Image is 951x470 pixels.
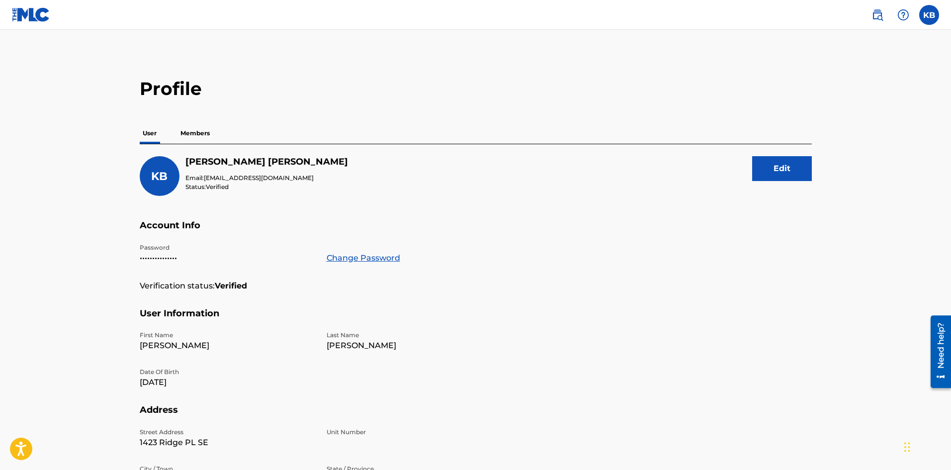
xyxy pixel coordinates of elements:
[923,312,951,392] iframe: Resource Center
[327,252,400,264] a: Change Password
[904,432,910,462] div: Drag
[140,331,315,340] p: First Name
[206,183,229,190] span: Verified
[327,428,502,437] p: Unit Number
[140,404,812,428] h5: Address
[140,280,215,292] p: Verification status:
[871,9,883,21] img: search
[185,174,348,183] p: Email:
[867,5,887,25] a: Public Search
[897,9,909,21] img: help
[140,252,315,264] p: •••••••••••••••
[185,156,348,168] h5: Kiwon Blake
[140,428,315,437] p: Street Address
[151,170,168,183] span: KB
[215,280,247,292] strong: Verified
[140,340,315,352] p: [PERSON_NAME]
[140,123,160,144] p: User
[140,220,812,243] h5: Account Info
[893,5,913,25] div: Help
[752,156,812,181] button: Edit
[140,308,812,331] h5: User Information
[185,183,348,191] p: Status:
[140,78,812,100] h2: Profile
[901,422,951,470] iframe: Chat Widget
[327,331,502,340] p: Last Name
[12,7,50,22] img: MLC Logo
[140,243,315,252] p: Password
[140,376,315,388] p: [DATE]
[140,437,315,449] p: 1423 Ridge PL SE
[140,368,315,376] p: Date Of Birth
[919,5,939,25] div: User Menu
[204,174,314,182] span: [EMAIL_ADDRESS][DOMAIN_NAME]
[327,340,502,352] p: [PERSON_NAME]
[177,123,213,144] p: Members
